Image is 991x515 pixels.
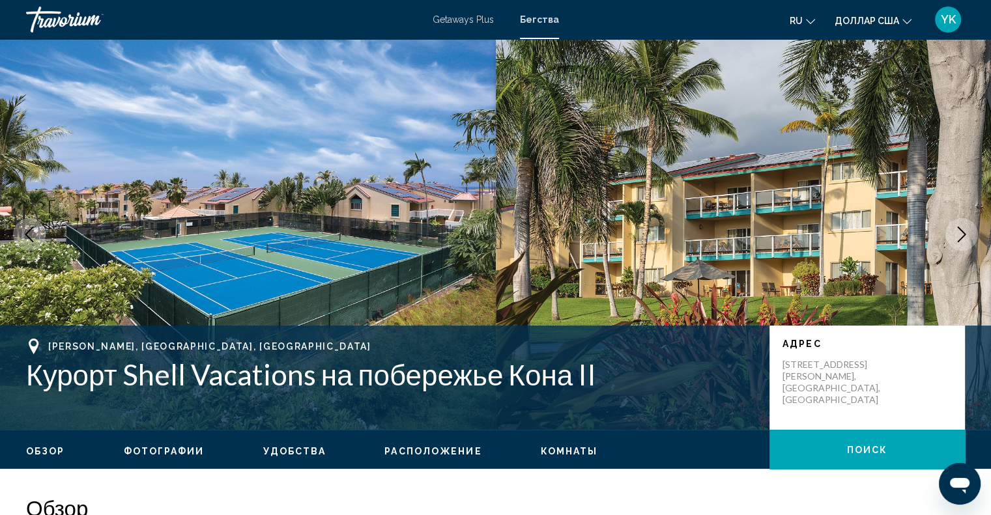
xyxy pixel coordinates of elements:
[835,16,899,26] font: доллар США
[13,218,46,251] button: Предыдущее изображение
[124,445,205,457] button: Фотографии
[520,14,559,25] a: Бегства
[433,14,494,25] a: Getaways Plus
[790,11,815,30] button: Изменить язык
[384,445,481,457] button: Расположение
[931,6,965,33] button: Меню пользователя
[941,12,956,26] font: YK
[541,445,598,457] button: Комнаты
[945,218,978,251] button: Следующее изображение
[847,445,888,455] font: Поиск
[790,16,803,26] font: ru
[783,339,822,349] font: Адрес
[783,370,880,405] font: [PERSON_NAME], [GEOGRAPHIC_DATA], [GEOGRAPHIC_DATA]
[835,11,912,30] button: Изменить валюту
[769,430,965,469] button: Поиск
[26,357,596,391] font: Курорт Shell Vacations на побережье Кона II
[939,463,981,505] iframe: Кнопка запуска окна обмена сообщениями
[783,359,867,370] font: [STREET_ADDRESS]
[26,445,65,457] button: Обзор
[263,445,326,457] button: Удобства
[48,341,371,352] font: [PERSON_NAME], [GEOGRAPHIC_DATA], [GEOGRAPHIC_DATA]
[26,7,420,33] a: Травориум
